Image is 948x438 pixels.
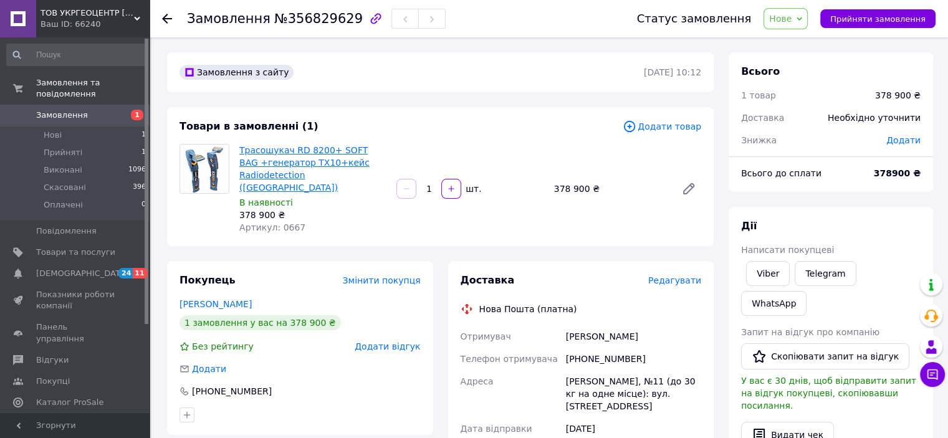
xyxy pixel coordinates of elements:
[187,11,271,26] span: Замовлення
[180,315,341,330] div: 1 замовлення у вас на 378 900 ₴
[741,291,807,316] a: WhatsApp
[343,275,421,285] span: Змінити покупця
[676,176,701,201] a: Редагувати
[162,12,172,25] div: Повернутися назад
[886,135,921,145] span: Додати
[874,168,921,178] b: 378900 ₴
[36,77,150,100] span: Замовлення та повідомлення
[741,113,784,123] span: Доставка
[36,268,128,279] span: [DEMOGRAPHIC_DATA]
[355,341,420,351] span: Додати відгук
[648,275,701,285] span: Редагувати
[44,147,82,158] span: Прийняті
[741,245,834,255] span: Написати покупцеві
[36,355,69,366] span: Відгуки
[6,44,147,66] input: Пошук
[875,89,921,102] div: 378 900 ₴
[644,67,701,77] time: [DATE] 10:12
[820,9,936,28] button: Прийняти замовлення
[623,120,701,133] span: Додати товар
[741,327,879,337] span: Запит на відгук про компанію
[741,376,916,411] span: У вас є 30 днів, щоб відправити запит на відгук покупцеві, скопіювавши посилання.
[44,130,62,141] span: Нові
[44,199,83,211] span: Оплачені
[36,289,115,312] span: Показники роботи компанії
[133,182,146,193] span: 396
[461,424,532,434] span: Дата відправки
[191,385,273,398] div: [PHONE_NUMBER]
[36,321,115,344] span: Панель управління
[41,7,134,19] span: ТОВ УКРГЕОЦЕНТР ОПТІК
[239,198,293,207] span: В наявності
[36,397,103,408] span: Каталог ProSale
[741,65,780,77] span: Всього
[180,274,236,286] span: Покупець
[239,145,370,193] a: Трасошукач RD 8200+ SOFT BAG +генератор TX10+кейс Radiodetection ([GEOGRAPHIC_DATA])
[36,110,88,121] span: Замовлення
[461,274,515,286] span: Доставка
[192,341,254,351] span: Без рейтингу
[476,303,580,315] div: Нова Пошта (платна)
[830,14,926,24] span: Прийняти замовлення
[549,180,671,198] div: 378 900 ₴
[180,120,318,132] span: Товари в замовленні (1)
[128,164,146,176] span: 1096
[741,168,821,178] span: Всього до сплати
[133,268,147,279] span: 11
[741,135,777,145] span: Знижка
[41,19,150,30] div: Ваш ID: 66240
[563,370,704,417] div: [PERSON_NAME], №11 (до 30 кг на одне місце): вул. [STREET_ADDRESS]
[741,220,757,232] span: Дії
[180,145,229,193] img: Трасошукач RD 8200+ SOFT BAG +генератор TX10+кейс Radiodetection (Велика Британія)
[769,14,792,24] span: Нове
[239,209,386,221] div: 378 900 ₴
[563,348,704,370] div: [PHONE_NUMBER]
[239,222,305,232] span: Артикул: 0667
[795,261,856,286] a: Telegram
[820,104,928,131] div: Необхідно уточнити
[36,247,115,258] span: Товари та послуги
[461,331,511,341] span: Отримувач
[563,325,704,348] div: [PERSON_NAME]
[180,299,252,309] a: [PERSON_NAME]
[44,182,86,193] span: Скасовані
[462,183,482,195] div: шт.
[180,65,294,80] div: Замовлення з сайту
[36,226,97,237] span: Повідомлення
[746,261,790,286] a: Viber
[920,362,945,387] button: Чат з покупцем
[192,364,226,374] span: Додати
[741,343,909,369] button: Скопіювати запит на відгук
[131,110,143,120] span: 1
[141,199,146,211] span: 0
[637,12,752,25] div: Статус замовлення
[141,130,146,141] span: 1
[741,90,776,100] span: 1 товар
[36,376,70,387] span: Покупці
[461,376,494,386] span: Адреса
[274,11,363,26] span: №356829629
[44,164,82,176] span: Виконані
[461,354,558,364] span: Телефон отримувача
[118,268,133,279] span: 24
[141,147,146,158] span: 1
